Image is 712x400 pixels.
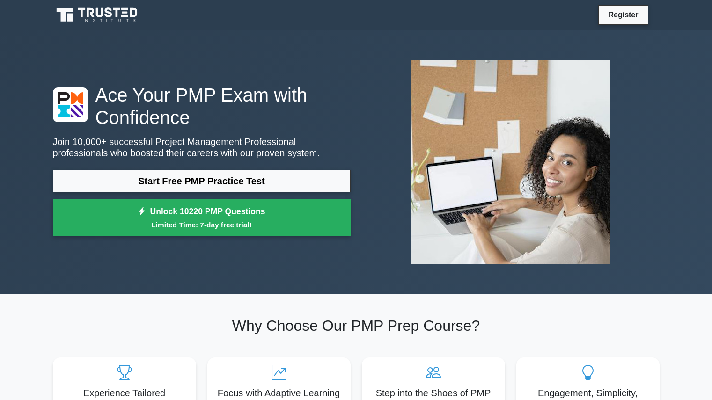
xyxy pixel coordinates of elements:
a: Start Free PMP Practice Test [53,170,351,192]
small: Limited Time: 7-day free trial! [65,219,339,230]
a: Register [602,9,644,21]
h5: Focus with Adaptive Learning [215,387,343,399]
h1: Ace Your PMP Exam with Confidence [53,84,351,129]
h2: Why Choose Our PMP Prep Course? [53,317,660,335]
p: Join 10,000+ successful Project Management Professional professionals who boosted their careers w... [53,136,351,159]
a: Unlock 10220 PMP QuestionsLimited Time: 7-day free trial! [53,199,351,237]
